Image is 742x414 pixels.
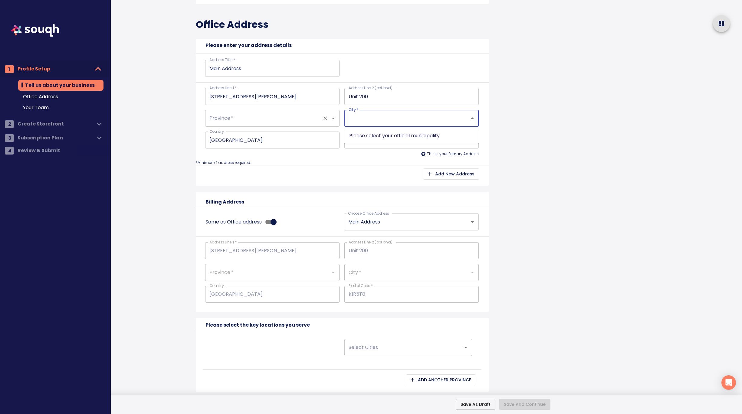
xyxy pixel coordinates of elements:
button: Close [468,114,477,122]
h6: Billing Address [196,198,244,206]
button: Clear [321,114,330,122]
div: Address Title Input [205,60,340,77]
button: Open [468,218,477,226]
div: Please enter all information marked with an * [499,399,550,410]
button: Open [461,343,470,352]
div: Please select your official municipality [344,128,479,144]
div: Stree number Input [205,88,340,105]
span: Your Team [23,104,99,111]
button: home [713,15,730,32]
div: Your Team [18,103,103,112]
div: Open Intercom Messenger [721,375,736,390]
div: County Input [205,132,340,148]
div: Tell us about your business [18,80,103,91]
p: Same as Office address [201,218,262,226]
span: This is your Primary Address [427,151,479,156]
span: Tell us about your business [23,81,99,90]
p: *Minimum 1 address required [196,160,489,165]
span: 1 [8,65,10,73]
span: Save As Draft [461,402,491,407]
span: Office Address [23,93,99,100]
button: Open [329,114,337,122]
div: Street Name Input [344,88,479,105]
h4: Office Address [196,18,268,31]
h6: Please enter your address details [196,39,489,52]
div: Postal Code Input [344,286,479,303]
div: Stree number Input [205,242,340,259]
button: Save As Draft [456,399,495,410]
div: Street Name Input [344,242,479,259]
h6: Please select the key locations you serve [196,318,310,329]
div: County Input [205,286,340,303]
div: Office Address [18,92,103,102]
span: Profile Setup [18,65,92,73]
